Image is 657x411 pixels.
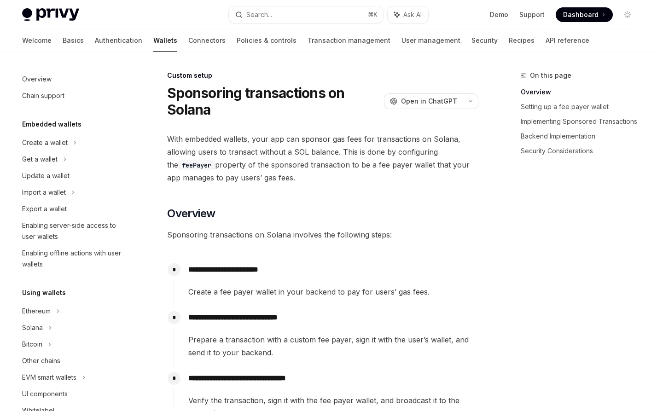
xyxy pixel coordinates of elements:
[22,322,43,333] div: Solana
[521,85,642,99] a: Overview
[556,7,613,22] a: Dashboard
[401,97,457,106] span: Open in ChatGPT
[188,29,226,52] a: Connectors
[620,7,635,22] button: Toggle dark mode
[15,386,133,402] a: UI components
[546,29,589,52] a: API reference
[22,372,76,383] div: EVM smart wallets
[15,168,133,184] a: Update a wallet
[22,170,70,181] div: Update a wallet
[237,29,297,52] a: Policies & controls
[22,287,66,298] h5: Using wallets
[563,10,599,19] span: Dashboard
[519,10,545,19] a: Support
[22,29,52,52] a: Welcome
[22,248,127,270] div: Enabling offline actions with user wallets
[246,9,272,20] div: Search...
[401,29,460,52] a: User management
[153,29,177,52] a: Wallets
[188,285,478,298] span: Create a fee payer wallet in your backend to pay for users’ gas fees.
[95,29,142,52] a: Authentication
[308,29,390,52] a: Transaction management
[15,201,133,217] a: Export a wallet
[63,29,84,52] a: Basics
[167,206,215,221] span: Overview
[22,339,42,350] div: Bitcoin
[22,306,51,317] div: Ethereum
[167,228,478,241] span: Sponsoring transactions on Solana involves the following steps:
[490,10,508,19] a: Demo
[167,71,478,80] div: Custom setup
[15,353,133,369] a: Other chains
[521,144,642,158] a: Security Considerations
[15,217,133,245] a: Enabling server-side access to user wallets
[167,133,478,184] span: With embedded wallets, your app can sponsor gas fees for transactions on Solana, allowing users t...
[22,119,81,130] h5: Embedded wallets
[229,6,383,23] button: Search...⌘K
[15,71,133,87] a: Overview
[22,203,67,214] div: Export a wallet
[167,85,380,118] h1: Sponsoring transactions on Solana
[384,93,463,109] button: Open in ChatGPT
[22,220,127,242] div: Enabling server-side access to user wallets
[368,11,378,18] span: ⌘ K
[22,8,79,21] img: light logo
[22,154,58,165] div: Get a wallet
[22,187,66,198] div: Import a wallet
[22,90,64,101] div: Chain support
[188,333,478,359] span: Prepare a transaction with a custom fee payer, sign it with the user’s wallet, and send it to you...
[22,355,60,366] div: Other chains
[403,10,422,19] span: Ask AI
[178,160,215,170] code: feePayer
[15,87,133,104] a: Chain support
[521,114,642,129] a: Implementing Sponsored Transactions
[521,99,642,114] a: Setting up a fee payer wallet
[22,388,68,399] div: UI components
[509,29,535,52] a: Recipes
[388,6,428,23] button: Ask AI
[22,137,68,148] div: Create a wallet
[521,129,642,144] a: Backend Implementation
[15,245,133,272] a: Enabling offline actions with user wallets
[471,29,498,52] a: Security
[22,74,52,85] div: Overview
[530,70,571,81] span: On this page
